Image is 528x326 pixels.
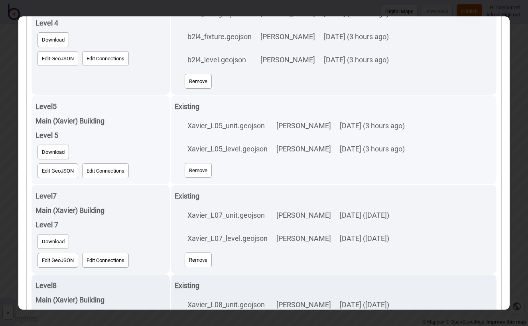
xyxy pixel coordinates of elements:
[183,115,272,137] td: Xavier_L05_unit.geojson
[183,26,256,48] td: b2l4_fixture.geojson
[37,234,69,249] button: Download
[183,138,272,160] td: Xavier_L05_level.geojson
[272,227,335,250] td: [PERSON_NAME]
[82,163,129,178] button: Edit Connections
[183,49,256,71] td: b2l4_level.geojson
[37,253,78,268] button: Edit GeoJSON
[35,114,166,128] div: Main (Xavier) Building
[37,51,78,66] button: Edit GeoJSON
[175,192,199,200] strong: Existing
[80,251,131,270] a: Edit Connections
[35,203,166,218] div: Main (Xavier) Building
[82,51,129,66] button: Edit Connections
[185,163,212,178] button: Remove
[336,115,409,137] td: [DATE] (3 hours ago)
[80,49,131,68] a: Edit Connections
[35,16,166,30] div: Level 4
[183,294,272,316] td: Xavier_L08_unit.geojson
[35,99,166,114] div: Level 5
[35,278,166,293] div: Level 8
[82,253,129,268] button: Edit Connections
[256,49,319,71] td: [PERSON_NAME]
[272,115,335,137] td: [PERSON_NAME]
[35,128,166,143] div: Level 5
[272,294,335,316] td: [PERSON_NAME]
[183,204,272,227] td: Xavier_L07_unit.geojson
[336,227,393,250] td: [DATE] ([DATE])
[336,138,409,160] td: [DATE] (3 hours ago)
[35,218,166,232] div: Level 7
[35,189,166,203] div: Level 7
[320,49,393,71] td: [DATE] (3 hours ago)
[35,307,166,322] div: Level 8
[336,204,393,227] td: [DATE] ([DATE])
[320,26,393,48] td: [DATE] (3 hours ago)
[35,293,166,307] div: Main (Xavier) Building
[336,294,393,316] td: [DATE] ([DATE])
[185,252,212,267] button: Remove
[256,26,319,48] td: [PERSON_NAME]
[175,281,199,290] strong: Existing
[37,145,69,159] button: Download
[272,138,335,160] td: [PERSON_NAME]
[37,32,69,47] button: Download
[185,74,212,89] button: Remove
[183,227,272,250] td: Xavier_L07_level.geojson
[175,102,199,111] strong: Existing
[80,161,131,180] a: Edit Connections
[37,163,78,178] button: Edit GeoJSON
[272,204,335,227] td: [PERSON_NAME]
